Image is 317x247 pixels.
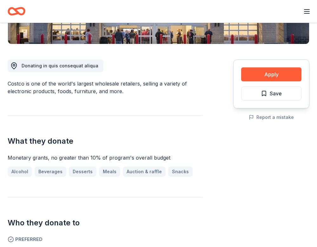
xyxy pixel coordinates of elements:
span: Save [270,89,282,98]
h2: Who they donate to [8,218,203,228]
button: Save [241,86,301,100]
div: Monetary grants, no greater than 10% of program's overall budget [8,154,203,161]
h2: What they donate [8,136,203,146]
span: Preferred [8,236,203,243]
a: Home [8,4,25,19]
button: Report a mistake [249,113,294,121]
div: Costco is one of the world's largest wholesale retailers, selling a variety of electronic product... [8,80,203,95]
span: Donating in quis consequat aliqua [22,63,98,68]
button: Apply [241,67,301,81]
